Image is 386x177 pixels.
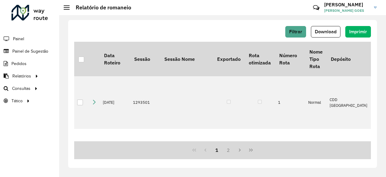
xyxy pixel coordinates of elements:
span: Filtrar [289,29,302,34]
th: Data Roteiro [100,42,130,76]
span: Tático [11,98,23,104]
th: Número Rota [275,42,305,76]
button: Download [311,26,340,38]
td: Normal [305,76,327,129]
span: Download [315,29,337,34]
span: Pedidos [11,61,27,67]
button: Next Page [234,144,245,156]
button: 2 [223,144,234,156]
button: 1 [211,144,223,156]
span: Relatórios [12,73,31,79]
th: Sessão Nome [160,42,213,76]
td: 1293501 [130,76,160,129]
span: Painel de Sugestão [12,48,48,54]
th: Depósito [327,42,371,76]
span: Imprimir [349,29,367,34]
th: Rota otimizada [245,42,275,76]
button: Filtrar [285,26,306,38]
button: Last Page [245,144,257,156]
th: Sessão [130,42,160,76]
th: Exportado [213,42,245,76]
button: Imprimir [345,26,371,38]
td: [DATE] [100,76,130,129]
span: Consultas [12,85,30,92]
td: 1 [275,76,305,129]
th: Nome Tipo Rota [305,42,327,76]
h2: Relatório de romaneio [70,4,131,11]
span: [PERSON_NAME] GOES [324,8,369,13]
h3: [PERSON_NAME] [324,2,369,8]
a: Contato Rápido [310,1,323,14]
td: CDD [GEOGRAPHIC_DATA] [327,76,371,129]
span: Painel [13,36,24,42]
